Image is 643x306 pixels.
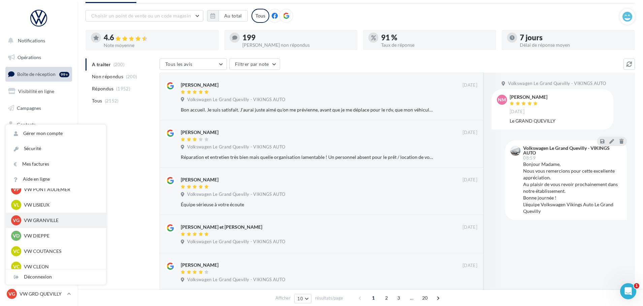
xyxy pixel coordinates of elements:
[18,38,45,43] span: Notifications
[315,295,343,301] span: résultats/page
[6,172,106,187] a: Aide en ligne
[4,34,71,48] button: Notifications
[6,269,106,285] div: Déconnexion
[92,85,114,92] span: Répondus
[510,109,524,115] span: [DATE]
[4,168,73,187] a: PLV et print personnalisable
[406,293,417,303] span: ...
[86,10,203,21] button: Choisir un point de vente ou un code magasin
[4,67,73,81] a: Boîte de réception99+
[4,190,73,210] a: Campagnes DataOnDemand
[520,43,630,47] div: Délai de réponse moyen
[24,202,98,208] p: VW LISIEUX
[13,232,20,239] span: VD
[620,283,636,299] iframe: Intercom live chat
[523,161,621,215] div: Bonjour Madame, Nous vous remercions pour cette excellente appréciation. Au plaisir de vous revoi...
[24,217,98,224] p: VW GRANVILLE
[368,293,379,303] span: 1
[13,217,20,224] span: VG
[17,105,41,111] span: Campagnes
[187,97,285,103] span: Volkswagen Le Grand Quevilly - VIKINGS AUTO
[18,54,41,60] span: Opérations
[381,34,491,41] div: 91 %
[8,291,15,297] span: VG
[181,224,262,230] div: [PERSON_NAME] et [PERSON_NAME]
[181,106,434,113] div: Bon accueil. Je suis satisfait. J'aurai juste aimé qu'on me prévienne, avant que je me déplace po...
[523,156,536,160] span: 08:59
[634,283,639,289] span: 1
[218,10,248,21] button: Au total
[181,262,218,268] div: [PERSON_NAME]
[4,151,73,165] a: Calendrier
[242,34,352,41] div: 199
[92,97,102,104] span: Tous
[510,95,547,99] div: [PERSON_NAME]
[463,263,477,269] span: [DATE]
[24,186,98,193] p: VW PONT AUDEMER
[59,72,69,77] div: 99+
[104,43,213,48] div: Note moyenne
[105,98,119,103] span: (2152)
[13,186,20,193] span: VP
[463,82,477,88] span: [DATE]
[187,191,285,198] span: Volkswagen Le Grand Quevilly - VIKINGS AUTO
[6,126,106,141] a: Gérer mon compte
[251,9,269,23] div: Tous
[381,293,392,303] span: 2
[187,144,285,150] span: Volkswagen Le Grand Quevilly - VIKINGS AUTO
[92,73,123,80] span: Non répondus
[181,154,434,161] div: Réparation et entretien très bien mais quelle organisation lamentable ! Un personnel absent pour ...
[181,129,218,136] div: [PERSON_NAME]
[24,263,98,270] p: VW CLEON
[17,71,56,77] span: Boîte de réception
[498,96,506,103] span: NM
[523,146,620,155] div: Volkswagen Le Grand Quevilly - VIKINGS AUTO
[4,134,73,148] a: Médiathèque
[520,34,630,41] div: 7 jours
[463,130,477,136] span: [DATE]
[275,295,291,301] span: Afficher
[24,248,98,255] p: VW COUTANCES
[187,239,285,245] span: Volkswagen Le Grand Quevilly - VIKINGS AUTO
[187,277,285,283] span: Volkswagen Le Grand Quevilly - VIKINGS AUTO
[104,34,213,42] div: 4.6
[18,88,54,94] span: Visibilité en ligne
[207,10,248,21] button: Au total
[463,224,477,230] span: [DATE]
[297,296,303,301] span: 10
[181,201,434,208] div: Équipe sérieuse à votre écoute
[242,43,352,47] div: [PERSON_NAME] non répondus
[165,61,193,67] span: Tous les avis
[4,84,73,98] a: Visibilité en ligne
[5,288,72,300] a: VG VW GRD QUEVILLY
[13,202,19,208] span: VL
[463,177,477,183] span: [DATE]
[510,118,608,124] div: Le GRAND QUEVILLY
[160,58,227,70] button: Tous les avis
[181,176,218,183] div: [PERSON_NAME]
[4,118,73,132] a: Contacts
[24,232,98,239] p: VW DIEPPE
[294,294,311,303] button: 10
[13,248,20,255] span: VC
[508,81,606,87] span: Volkswagen Le Grand Quevilly - VIKINGS AUTO
[6,141,106,156] a: Sécurité
[229,58,280,70] button: Filtrer par note
[181,82,218,88] div: [PERSON_NAME]
[6,157,106,172] a: Mes factures
[4,50,73,64] a: Opérations
[17,122,36,127] span: Contacts
[4,101,73,115] a: Campagnes
[91,13,191,18] span: Choisir un point de vente ou un code magasin
[393,293,404,303] span: 3
[116,86,130,91] span: (1952)
[381,43,491,47] div: Taux de réponse
[126,74,137,79] span: (200)
[13,263,20,270] span: VC
[20,291,64,297] p: VW GRD QUEVILLY
[419,293,431,303] span: 20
